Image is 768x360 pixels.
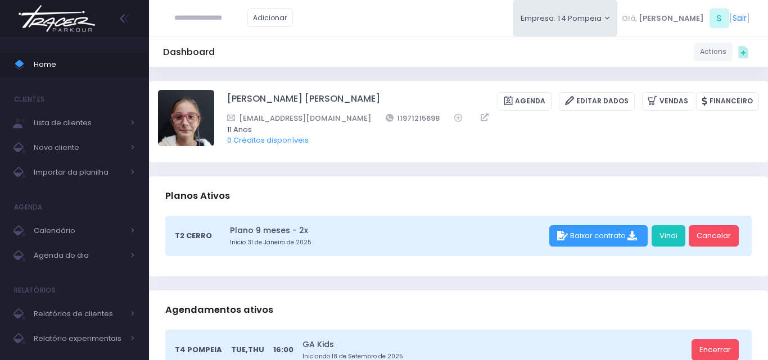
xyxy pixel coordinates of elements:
h4: Clientes [14,88,44,111]
span: T4 Pompeia [175,344,222,356]
span: T2 Cerro [175,230,212,241]
span: Home [34,57,135,72]
span: Lista de clientes [34,116,124,130]
h3: Agendamentos ativos [165,294,273,326]
span: Calendário [34,224,124,238]
a: GA Kids [302,339,688,350]
span: Relatório experimentais [34,331,124,346]
small: Início 31 de Janeiro de 2025 [230,238,545,247]
a: 0 Créditos disponíveis [227,135,309,145]
span: S [710,8,729,28]
a: Editar Dados [559,92,635,111]
span: Importar da planilha [34,165,124,180]
a: Agenda [498,92,552,111]
span: 11 Anos [227,124,744,135]
div: [ ] [617,6,754,31]
span: 16:00 [273,344,293,356]
a: Vendas [642,92,694,111]
h4: Agenda [14,196,43,218]
a: Financeiro [696,92,759,111]
a: Cancelar [689,225,739,247]
a: [EMAIL_ADDRESS][DOMAIN_NAME] [227,112,371,124]
a: 11971215698 [386,112,440,124]
span: Olá, [622,13,637,24]
a: Sair [733,12,747,24]
span: Relatórios de clientes [34,307,124,321]
span: Tue,Thu [231,344,264,356]
a: Vindi [652,225,685,247]
a: Actions [694,43,733,61]
img: Julia Abrell Ribeiro [158,90,214,146]
span: Agenda do dia [34,248,124,263]
span: [PERSON_NAME] [639,13,704,24]
h4: Relatórios [14,279,56,302]
a: Plano 9 meses - 2x [230,225,545,236]
a: [PERSON_NAME] [PERSON_NAME] [227,92,380,111]
span: Novo cliente [34,140,124,155]
h5: Dashboard [163,47,215,58]
h3: Planos Ativos [165,180,230,212]
a: Adicionar [247,8,293,27]
div: Baixar contrato [549,225,648,247]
